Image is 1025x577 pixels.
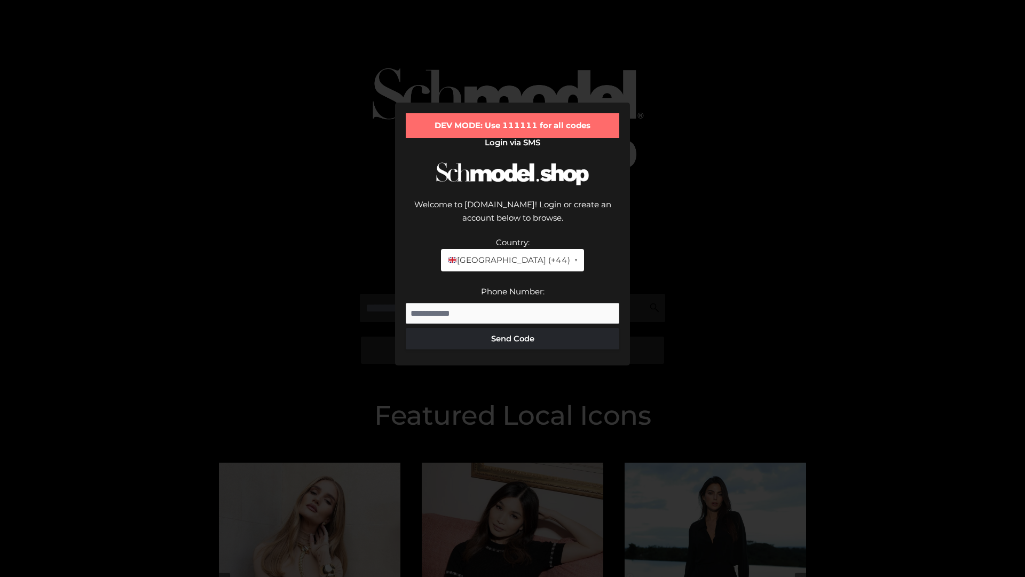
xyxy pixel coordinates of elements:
label: Country: [496,237,530,247]
h2: Login via SMS [406,138,619,147]
label: Phone Number: [481,286,545,297]
button: Send Code [406,328,619,349]
img: 🇬🇧 [448,256,456,264]
span: [GEOGRAPHIC_DATA] (+44) [447,253,570,267]
div: Welcome to [DOMAIN_NAME]! Login or create an account below to browse. [406,198,619,236]
img: Schmodel Logo [432,153,593,195]
div: DEV MODE: Use 111111 for all codes [406,113,619,138]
